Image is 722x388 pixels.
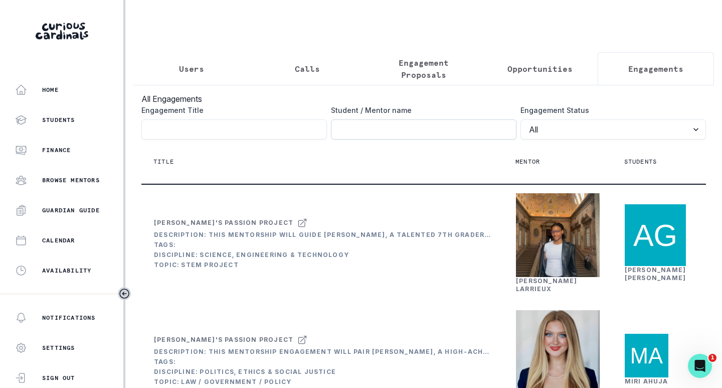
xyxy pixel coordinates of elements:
[42,267,91,275] p: Availability
[153,158,174,166] p: Title
[42,116,75,124] p: Students
[625,377,668,385] a: Miri Ahuja
[42,206,100,214] p: Guardian Guide
[331,105,510,115] label: Student / Mentor name
[36,23,88,40] img: Curious Cardinals Logo
[625,266,686,282] a: [PERSON_NAME] [PERSON_NAME]
[42,86,59,94] p: Home
[295,63,320,75] p: Calls
[688,354,712,378] iframe: Intercom live chat
[520,105,700,115] label: Engagement Status
[154,336,293,344] div: [PERSON_NAME]'s Passion Project
[154,348,491,356] div: Description: This mentorship engagement will pair [PERSON_NAME], a high-achieving 9th grader with...
[516,277,578,293] a: [PERSON_NAME] Larrieux
[154,378,491,386] div: Topic: Law / Government / Policy
[141,93,706,105] h3: All Engagements
[154,368,491,376] div: Discipline: Politics, Ethics & Social Justice
[42,344,75,352] p: Settings
[154,261,491,269] div: Topic: STEM Project
[507,63,573,75] p: Opportunities
[515,158,540,166] p: Mentor
[42,146,71,154] p: Finance
[42,314,96,322] p: Notifications
[42,176,100,184] p: Browse Mentors
[154,231,491,239] div: Description: This mentorship will guide [PERSON_NAME], a talented 7th grader at [GEOGRAPHIC_DATA]...
[154,219,293,227] div: [PERSON_NAME]'s Passion Project
[374,57,473,81] p: Engagement Proposals
[628,63,683,75] p: Engagements
[42,374,75,382] p: Sign Out
[624,158,657,166] p: Students
[154,241,491,249] div: Tags:
[42,236,75,244] p: Calendar
[154,251,491,259] div: Discipline: Science, Engineering & Technology
[141,105,321,115] label: Engagement Title
[179,63,204,75] p: Users
[708,354,716,362] span: 1
[118,287,131,300] button: Toggle sidebar
[154,358,491,366] div: Tags:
